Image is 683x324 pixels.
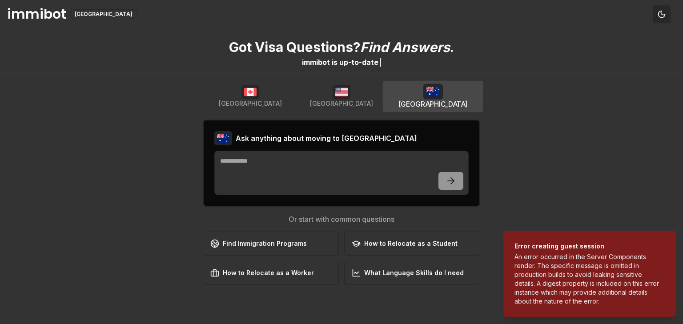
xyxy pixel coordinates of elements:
div: How to Relocate as a Student [352,239,458,248]
span: [GEOGRAPHIC_DATA] [310,99,373,108]
div: immibot is [302,57,337,68]
h2: Ask anything about moving to [GEOGRAPHIC_DATA] [236,133,417,144]
div: What Language Skills do I need [352,268,464,277]
div: [GEOGRAPHIC_DATA] [70,9,137,19]
p: Got Visa Questions? . [229,39,454,55]
span: u p - t o - d a t e [339,58,378,67]
span: Find Answers [360,39,450,55]
div: Find Immigration Programs [210,239,307,248]
img: Australia flag [214,131,232,145]
span: [GEOGRAPHIC_DATA] [219,99,282,108]
div: How to Relocate as a Worker [210,268,314,277]
h1: immibot [7,6,66,22]
img: USA flag [333,85,350,99]
button: Find Immigration Programs [203,232,339,256]
div: Error creating guest session [514,242,661,251]
img: Canada flag [241,85,259,99]
span: [GEOGRAPHIC_DATA] [398,100,467,109]
button: How to Relocate as a Student [344,232,480,256]
button: What Language Skills do I need [344,261,480,285]
span: | [379,58,382,67]
h3: Or start with common questions [203,214,480,224]
div: An error occurred in the Server Components render. The specific message is omitted in production ... [514,252,661,306]
img: Australia flag [423,84,442,99]
button: How to Relocate as a Worker [203,261,339,285]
